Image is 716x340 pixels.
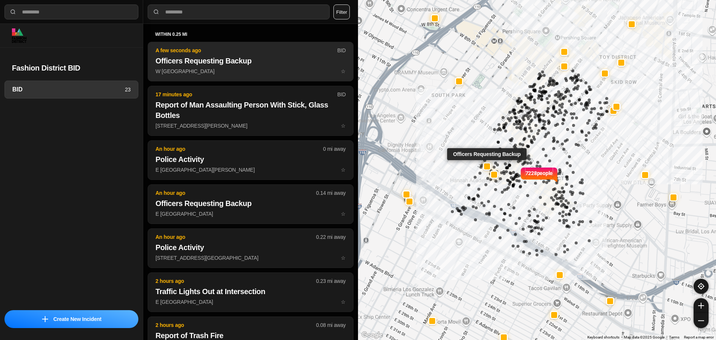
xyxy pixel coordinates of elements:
[148,210,354,217] a: An hour ago0.14 mi awayOfficers Requesting BackupE [GEOGRAPHIC_DATA]star
[148,42,354,81] button: A few seconds agoBIDOfficers Requesting BackupW [GEOGRAPHIC_DATA]star
[447,148,527,160] div: Officers Requesting Backup
[156,189,316,197] p: An hour ago
[155,31,346,37] h5: within 0.25 mi
[148,228,354,268] button: An hour ago0.22 mi awayPolice Activity[STREET_ADDRESS][GEOGRAPHIC_DATA]star
[694,313,709,328] button: zoom-out
[156,47,337,54] p: A few seconds ago
[156,286,346,297] h2: Traffic Lights Out at Intersection
[341,255,346,261] span: star
[323,145,346,153] p: 0 mi away
[341,167,346,173] span: star
[125,86,131,93] p: 23
[333,4,350,19] button: Filter
[42,316,48,322] img: icon
[587,335,619,340] button: Keyboard shortcuts
[148,86,354,136] button: 17 minutes agoBIDReport of Man Assaulting Person With Stick, Glass Bottles[STREET_ADDRESS][PERSON...
[694,279,709,294] button: recenter
[483,162,491,170] button: Officers Requesting Backup
[316,189,346,197] p: 0.14 mi away
[341,211,346,217] span: star
[624,335,665,339] span: Map data ©2025 Google
[12,85,125,94] h3: BID
[148,68,354,74] a: A few seconds agoBIDOfficers Requesting BackupW [GEOGRAPHIC_DATA]star
[156,242,346,253] h2: Police Activity
[156,254,346,262] p: [STREET_ADDRESS][GEOGRAPHIC_DATA]
[148,140,354,180] button: An hour ago0 mi awayPolice ActivityE [GEOGRAPHIC_DATA][PERSON_NAME]star
[360,330,384,340] img: Google
[148,184,354,224] button: An hour ago0.14 mi awayOfficers Requesting BackupE [GEOGRAPHIC_DATA]star
[12,63,131,73] h2: Fashion District BID
[337,47,346,54] p: BID
[156,298,346,306] p: E [GEOGRAPHIC_DATA]
[316,321,346,329] p: 0.08 mi away
[525,169,553,186] p: 7228 people
[153,8,160,16] img: search
[148,272,354,312] button: 2 hours ago0.23 mi awayTraffic Lights Out at IntersectionE [GEOGRAPHIC_DATA]star
[156,321,316,329] p: 2 hours ago
[156,122,346,130] p: [STREET_ADDRESS][PERSON_NAME]
[156,277,316,285] p: 2 hours ago
[337,91,346,98] p: BID
[12,28,26,43] img: logo
[148,299,354,305] a: 2 hours ago0.23 mi awayTraffic Lights Out at IntersectionE [GEOGRAPHIC_DATA]star
[156,166,346,174] p: E [GEOGRAPHIC_DATA][PERSON_NAME]
[156,56,346,66] h2: Officers Requesting Backup
[156,100,346,121] h2: Report of Man Assaulting Person With Stick, Glass Bottles
[156,233,316,241] p: An hour ago
[148,255,354,261] a: An hour ago0.22 mi awayPolice Activity[STREET_ADDRESS][GEOGRAPHIC_DATA]star
[341,68,346,74] span: star
[156,145,323,153] p: An hour ago
[316,233,346,241] p: 0.22 mi away
[698,318,704,324] img: zoom-out
[316,277,346,285] p: 0.23 mi away
[156,68,346,75] p: W [GEOGRAPHIC_DATA]
[4,310,138,328] button: iconCreate New Incident
[698,303,704,309] img: zoom-in
[684,335,714,339] a: Report a map error
[53,315,101,323] p: Create New Incident
[694,298,709,313] button: zoom-in
[156,91,337,98] p: 17 minutes ago
[360,330,384,340] a: Open this area in Google Maps (opens a new window)
[148,166,354,173] a: An hour ago0 mi awayPolice ActivityE [GEOGRAPHIC_DATA][PERSON_NAME]star
[669,335,679,339] a: Terms (opens in new tab)
[156,210,346,218] p: E [GEOGRAPHIC_DATA]
[148,122,354,129] a: 17 minutes agoBIDReport of Man Assaulting Person With Stick, Glass Bottles[STREET_ADDRESS][PERSON...
[156,198,346,209] h2: Officers Requesting Backup
[9,8,17,16] img: search
[156,154,346,165] h2: Police Activity
[341,123,346,129] span: star
[553,166,558,183] img: notch
[341,299,346,305] span: star
[698,283,704,290] img: recenter
[4,81,138,99] a: BID23
[520,166,525,183] img: notch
